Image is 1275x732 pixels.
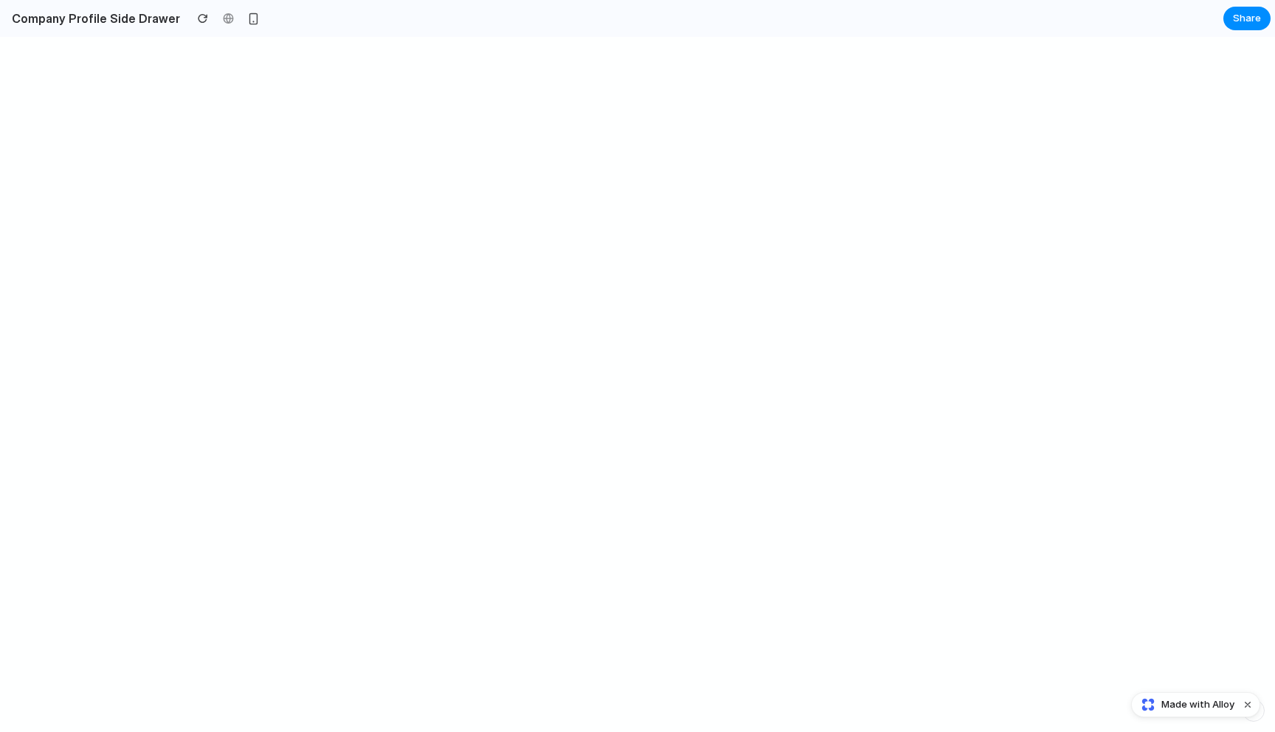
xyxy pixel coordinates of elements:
span: Made with Alloy [1161,697,1234,712]
a: Made with Alloy [1132,697,1236,712]
button: Share [1223,7,1271,30]
h2: Company Profile Side Drawer [6,10,180,27]
button: Dismiss watermark [1239,696,1257,714]
span: Share [1233,11,1261,26]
